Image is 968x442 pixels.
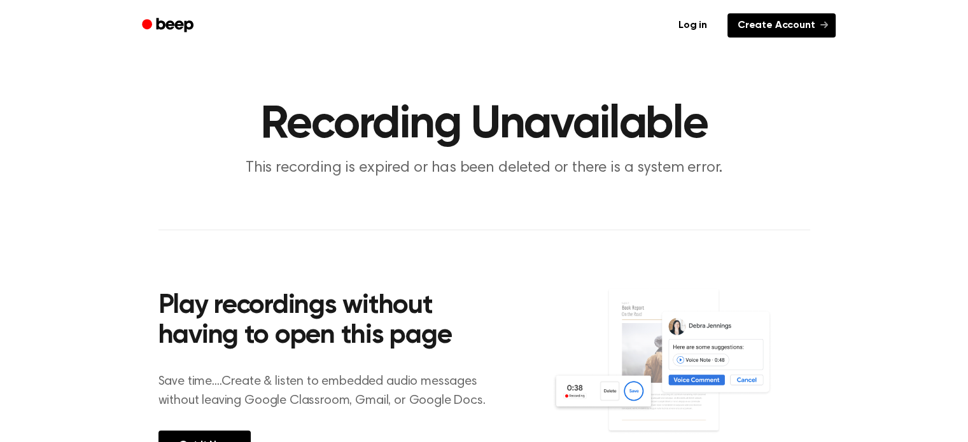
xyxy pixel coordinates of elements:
p: Save time....Create & listen to embedded audio messages without leaving Google Classroom, Gmail, ... [158,372,502,410]
a: Create Account [727,13,836,38]
h1: Recording Unavailable [158,102,810,148]
a: Log in [666,11,720,40]
h2: Play recordings without having to open this page [158,291,502,352]
a: Beep [133,13,205,38]
p: This recording is expired or has been deleted or there is a system error. [240,158,729,179]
